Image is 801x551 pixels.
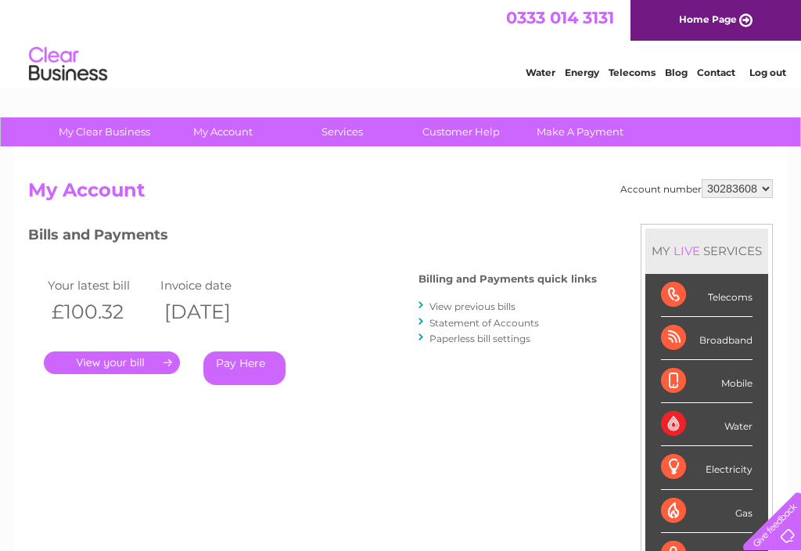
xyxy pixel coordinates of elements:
[429,333,530,344] a: Paperless bill settings
[159,117,288,146] a: My Account
[156,275,269,296] td: Invoice date
[397,117,526,146] a: Customer Help
[28,41,108,88] img: logo.png
[28,179,773,209] h2: My Account
[44,296,156,328] th: £100.32
[620,179,773,198] div: Account number
[418,273,597,285] h4: Billing and Payments quick links
[429,317,539,329] a: Statement of Accounts
[203,351,286,385] a: Pay Here
[565,67,599,78] a: Energy
[40,117,169,146] a: My Clear Business
[661,274,753,317] div: Telecoms
[32,9,771,76] div: Clear Business is a trading name of Verastar Limited (registered in [GEOGRAPHIC_DATA] No. 3667643...
[697,67,735,78] a: Contact
[665,67,688,78] a: Blog
[661,403,753,446] div: Water
[506,8,614,27] a: 0333 014 3131
[278,117,407,146] a: Services
[526,67,555,78] a: Water
[28,224,597,251] h3: Bills and Payments
[749,67,786,78] a: Log out
[661,360,753,403] div: Mobile
[44,275,156,296] td: Your latest bill
[645,229,768,273] div: MY SERVICES
[670,243,703,258] div: LIVE
[156,296,269,328] th: [DATE]
[661,446,753,489] div: Electricity
[44,351,180,374] a: .
[515,117,645,146] a: Make A Payment
[661,490,753,533] div: Gas
[429,301,515,312] a: View previous bills
[609,67,656,78] a: Telecoms
[661,317,753,360] div: Broadband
